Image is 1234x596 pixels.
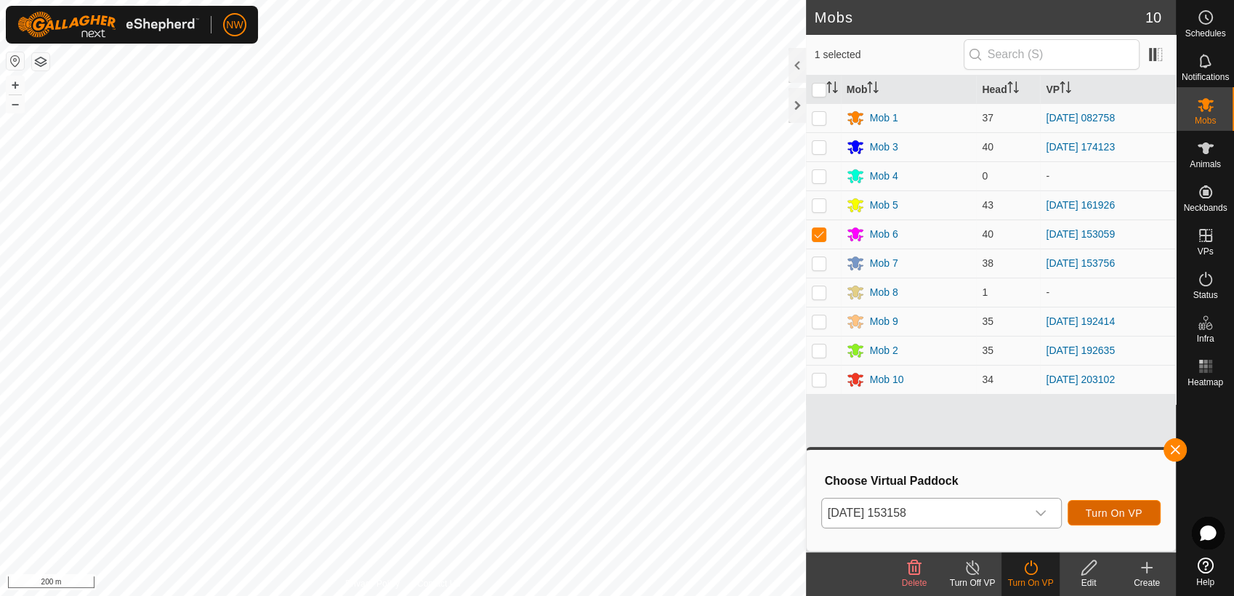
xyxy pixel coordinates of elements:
[1177,552,1234,592] a: Help
[982,141,993,153] span: 40
[226,17,243,33] span: NW
[982,170,988,182] span: 0
[1193,291,1217,299] span: Status
[870,285,898,300] div: Mob 8
[870,198,898,213] div: Mob 5
[870,169,898,184] div: Mob 4
[982,257,993,269] span: 38
[870,314,898,329] div: Mob 9
[982,286,988,298] span: 1
[1046,345,1115,356] a: [DATE] 192635
[1068,500,1161,525] button: Turn On VP
[1187,378,1223,387] span: Heatmap
[982,315,993,327] span: 35
[1007,84,1019,95] p-sorticon: Activate to sort
[1195,116,1216,125] span: Mobs
[1060,84,1071,95] p-sorticon: Activate to sort
[867,84,879,95] p-sorticon: Activate to sort
[417,577,460,590] a: Contact Us
[976,76,1040,104] th: Head
[1046,112,1115,124] a: [DATE] 082758
[1040,278,1176,307] td: -
[1026,499,1055,528] div: dropdown trigger
[1046,257,1115,269] a: [DATE] 153756
[870,343,898,358] div: Mob 2
[1046,374,1115,385] a: [DATE] 203102
[1190,160,1221,169] span: Animals
[902,578,927,588] span: Delete
[1001,576,1060,589] div: Turn On VP
[1046,315,1115,327] a: [DATE] 192414
[982,112,993,124] span: 37
[7,52,24,70] button: Reset Map
[1185,29,1225,38] span: Schedules
[1145,7,1161,28] span: 10
[1040,161,1176,190] td: -
[7,76,24,94] button: +
[825,474,1161,488] h3: Choose Virtual Paddock
[1196,334,1214,343] span: Infra
[870,227,898,242] div: Mob 6
[841,76,977,104] th: Mob
[1046,228,1115,240] a: [DATE] 153059
[870,110,898,126] div: Mob 1
[1046,199,1115,211] a: [DATE] 161926
[982,345,993,356] span: 35
[982,228,993,240] span: 40
[1196,578,1214,587] span: Help
[822,499,1026,528] span: 2025-03-27 153158
[964,39,1140,70] input: Search (S)
[1183,204,1227,212] span: Neckbands
[815,47,964,63] span: 1 selected
[826,84,838,95] p-sorticon: Activate to sort
[982,374,993,385] span: 34
[1040,76,1176,104] th: VP
[870,140,898,155] div: Mob 3
[943,576,1001,589] div: Turn Off VP
[1182,73,1229,81] span: Notifications
[345,577,400,590] a: Privacy Policy
[870,256,898,271] div: Mob 7
[1086,507,1142,519] span: Turn On VP
[815,9,1145,26] h2: Mobs
[7,95,24,113] button: –
[982,199,993,211] span: 43
[1060,576,1118,589] div: Edit
[1046,141,1115,153] a: [DATE] 174123
[1197,247,1213,256] span: VPs
[17,12,199,38] img: Gallagher Logo
[1118,576,1176,589] div: Create
[870,372,904,387] div: Mob 10
[32,53,49,71] button: Map Layers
